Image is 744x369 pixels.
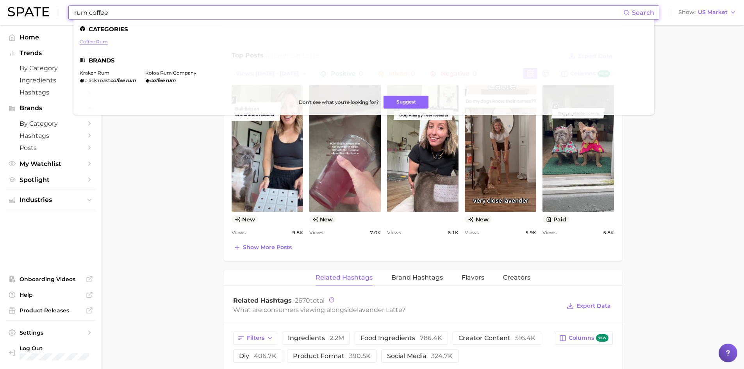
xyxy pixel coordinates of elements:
[232,242,294,253] button: Show more posts
[391,274,443,281] span: Brand Hashtags
[20,329,82,336] span: Settings
[295,297,310,304] span: 2670
[6,289,95,301] a: Help
[20,132,82,139] span: Hashtags
[295,297,325,304] span: total
[20,77,82,84] span: Ingredients
[565,301,612,312] button: Export Data
[6,62,95,74] a: by Category
[431,352,453,360] span: 324.7k
[20,34,82,41] span: Home
[525,228,536,237] span: 5.9k
[8,7,49,16] img: SPATE
[6,342,95,363] a: Log out. Currently logged in with e-mail aramirez@takasago.com.
[292,228,303,237] span: 9.8k
[20,307,82,314] span: Product Releases
[387,353,453,359] span: social media
[542,228,557,237] span: Views
[459,335,535,341] span: creator content
[20,291,82,298] span: Help
[247,335,264,341] span: Filters
[6,130,95,142] a: Hashtags
[166,77,176,83] em: rum
[6,74,95,86] a: Ingredients
[448,228,459,237] span: 6.1k
[676,7,738,18] button: ShowUS Market
[349,352,371,360] span: 390.5k
[20,50,82,57] span: Trends
[20,196,82,203] span: Industries
[232,228,246,237] span: Views
[80,70,109,76] a: kraken rum
[6,118,95,130] a: by Category
[309,215,336,223] span: new
[243,244,292,251] span: Show more posts
[80,39,108,45] a: coffee rum
[20,89,82,96] span: Hashtags
[596,334,608,342] span: new
[288,335,344,341] span: ingredients
[678,10,696,14] span: Show
[503,274,530,281] span: Creators
[110,77,125,83] em: coffee
[254,352,277,360] span: 406.7k
[569,334,608,342] span: Columns
[6,174,95,186] a: Spotlight
[233,297,292,304] span: Related Hashtags
[293,353,371,359] span: product format
[20,160,82,168] span: My Watchlist
[232,215,259,223] span: new
[6,86,95,98] a: Hashtags
[515,334,535,342] span: 516.4k
[126,77,136,83] em: rum
[20,276,82,283] span: Onboarding Videos
[20,345,89,352] span: Log Out
[73,6,623,19] input: Search here for a brand, industry, or ingredient
[698,10,728,14] span: US Market
[465,215,492,223] span: new
[420,334,442,342] span: 786.4k
[299,99,379,105] span: Don't see what you're looking for?
[20,176,82,184] span: Spotlight
[370,228,381,237] span: 7.0k
[462,274,484,281] span: Flavors
[239,353,277,359] span: diy
[6,142,95,154] a: Posts
[6,158,95,170] a: My Watchlist
[360,335,442,341] span: food ingredients
[632,9,654,16] span: Search
[150,77,164,83] em: coffee
[6,102,95,114] button: Brands
[80,57,648,64] li: Brands
[6,194,95,206] button: Industries
[555,332,612,345] button: Columnsnew
[20,64,82,72] span: by Category
[233,332,277,345] button: Filters
[6,31,95,43] a: Home
[316,274,373,281] span: Related Hashtags
[576,303,611,309] span: Export Data
[20,144,82,152] span: Posts
[6,327,95,339] a: Settings
[6,47,95,59] button: Trends
[145,70,196,76] a: koloa rum company
[20,120,82,127] span: by Category
[6,273,95,285] a: Onboarding Videos
[387,228,401,237] span: Views
[603,228,614,237] span: 5.8k
[233,305,561,315] div: What are consumers viewing alongside ?
[465,228,479,237] span: Views
[309,228,323,237] span: Views
[6,305,95,316] a: Product Releases
[357,306,402,314] span: lavender latte
[80,26,648,32] li: Categories
[330,334,344,342] span: 2.2m
[384,96,428,109] button: Suggest
[84,77,110,83] span: black roast
[542,215,569,223] button: paid
[20,105,82,112] span: Brands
